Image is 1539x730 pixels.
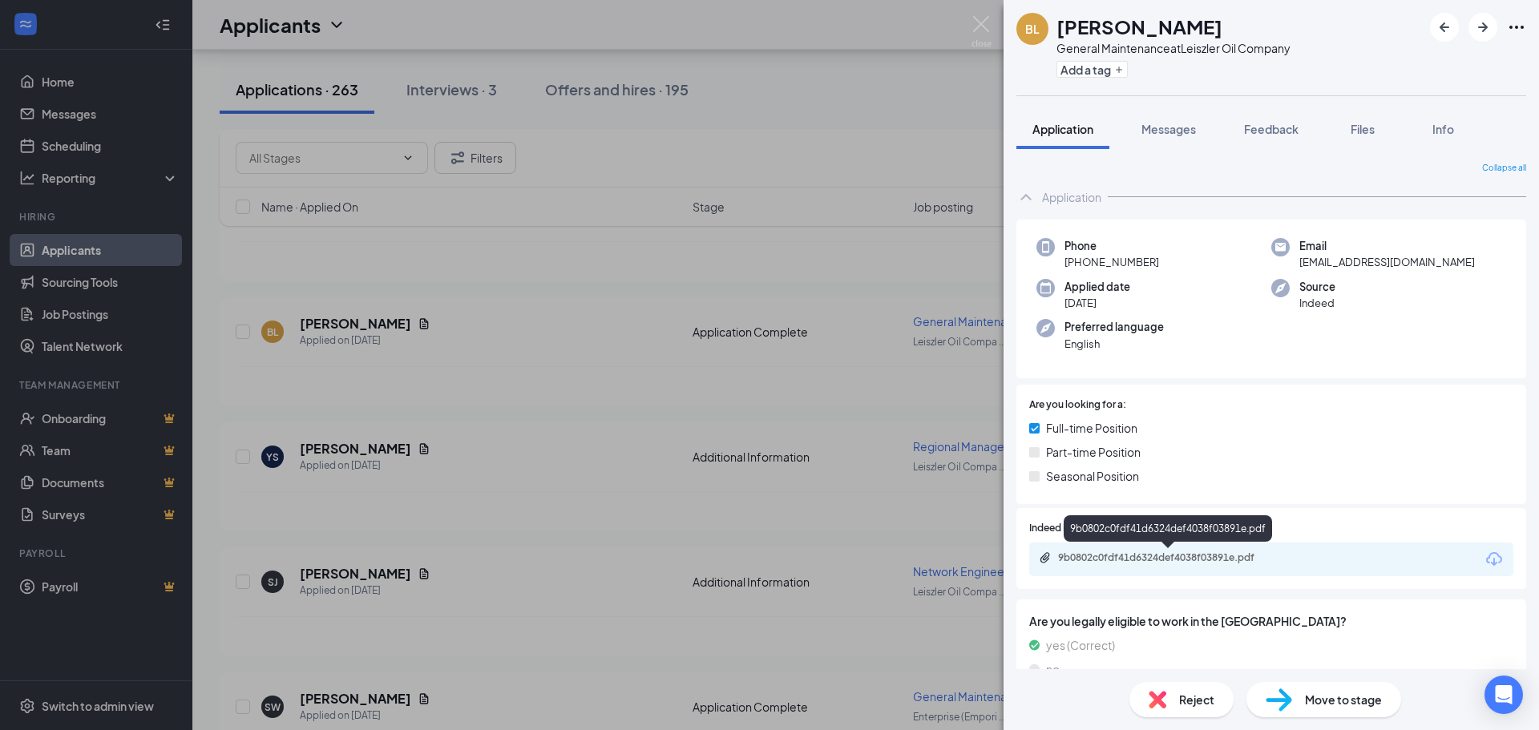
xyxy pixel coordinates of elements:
span: Info [1432,122,1454,136]
svg: Paperclip [1039,551,1052,564]
span: Feedback [1244,122,1299,136]
span: Move to stage [1305,691,1382,708]
button: ArrowLeftNew [1430,13,1459,42]
span: Part-time Position [1046,443,1141,461]
span: Indeed [1299,295,1335,311]
span: Seasonal Position [1046,467,1139,485]
svg: ChevronUp [1016,188,1036,207]
div: General Maintenance at Leiszler Oil Company [1056,40,1291,56]
span: Email [1299,238,1475,254]
span: Are you legally eligible to work in the [GEOGRAPHIC_DATA]? [1029,612,1513,630]
span: Source [1299,279,1335,295]
span: Preferred language [1064,319,1164,335]
span: Full-time Position [1046,419,1137,437]
span: Files [1351,122,1375,136]
span: Indeed Resume [1029,521,1100,536]
span: [DATE] [1064,295,1130,311]
span: no [1046,660,1060,678]
div: 9b0802c0fdf41d6324def4038f03891e.pdf [1064,515,1272,542]
svg: ArrowRight [1473,18,1493,37]
svg: ArrowLeftNew [1435,18,1454,37]
div: BL [1025,21,1040,37]
span: English [1064,336,1164,352]
div: 9b0802c0fdf41d6324def4038f03891e.pdf [1058,551,1282,564]
a: Paperclip9b0802c0fdf41d6324def4038f03891e.pdf [1039,551,1299,567]
h1: [PERSON_NAME] [1056,13,1222,40]
span: [EMAIL_ADDRESS][DOMAIN_NAME] [1299,254,1475,270]
svg: Download [1484,550,1504,569]
span: yes (Correct) [1046,636,1115,654]
span: Phone [1064,238,1159,254]
span: Applied date [1064,279,1130,295]
span: Reject [1179,691,1214,708]
button: PlusAdd a tag [1056,61,1128,78]
span: Collapse all [1482,162,1526,175]
svg: Plus [1114,65,1124,75]
div: Application [1042,189,1101,205]
button: ArrowRight [1468,13,1497,42]
svg: Ellipses [1507,18,1526,37]
div: Open Intercom Messenger [1484,676,1523,714]
span: Application [1032,122,1093,136]
span: Messages [1141,122,1196,136]
span: Are you looking for a: [1029,397,1126,413]
span: [PHONE_NUMBER] [1064,254,1159,270]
